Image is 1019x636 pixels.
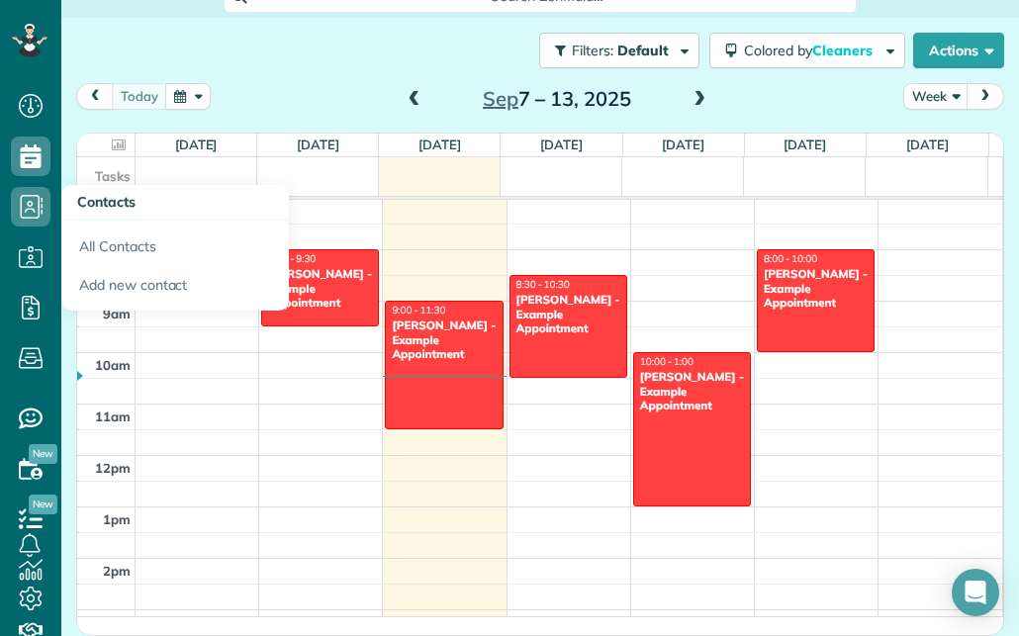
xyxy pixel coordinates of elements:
[903,83,969,110] button: Week
[572,42,613,59] span: Filters:
[297,136,339,152] a: [DATE]
[617,42,670,59] span: Default
[483,86,518,111] span: Sep
[29,444,57,464] span: New
[76,83,114,110] button: prev
[662,136,704,152] a: [DATE]
[61,266,289,312] a: Add new contact
[175,136,218,152] a: [DATE]
[812,42,876,59] span: Cleaners
[29,495,57,514] span: New
[95,357,131,373] span: 10am
[539,33,699,68] button: Filters: Default
[913,33,1004,68] button: Actions
[763,267,869,310] div: [PERSON_NAME] - Example Appointment
[61,221,289,266] a: All Contacts
[391,318,497,361] div: [PERSON_NAME] - Example Appointment
[744,42,880,59] span: Colored by
[639,370,745,412] div: [PERSON_NAME] - Example Appointment
[95,460,131,476] span: 12pm
[77,193,136,211] span: Contacts
[529,33,699,68] a: Filters: Default
[103,306,131,321] span: 9am
[103,563,131,579] span: 2pm
[95,409,131,424] span: 11am
[764,252,817,265] span: 8:00 - 10:00
[516,278,570,291] span: 8:30 - 10:30
[103,614,131,630] span: 3pm
[540,136,583,152] a: [DATE]
[906,136,949,152] a: [DATE]
[112,83,167,110] button: today
[515,293,621,335] div: [PERSON_NAME] - Example Appointment
[95,168,131,184] span: Tasks
[268,252,316,265] span: 8:00 - 9:30
[952,569,999,616] div: Open Intercom Messenger
[418,136,461,152] a: [DATE]
[640,355,694,368] span: 10:00 - 1:00
[267,267,373,310] div: [PERSON_NAME] - Example Appointment
[709,33,905,68] button: Colored byCleaners
[392,304,445,317] span: 9:00 - 11:30
[433,88,681,110] h2: 7 – 13, 2025
[784,136,826,152] a: [DATE]
[967,83,1004,110] button: next
[103,511,131,527] span: 1pm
